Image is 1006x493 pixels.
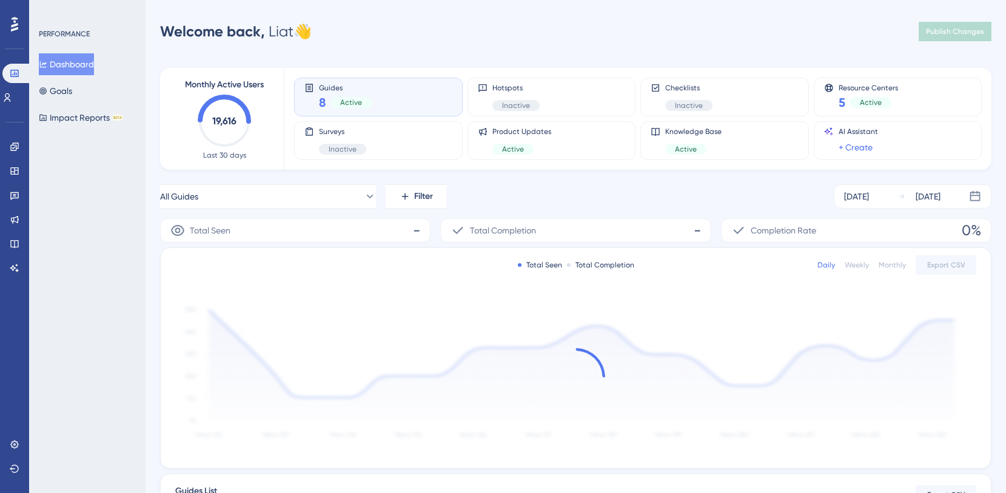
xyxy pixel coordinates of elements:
[340,98,362,107] span: Active
[39,53,94,75] button: Dashboard
[160,184,376,209] button: All Guides
[665,127,722,136] span: Knowledge Base
[319,83,372,92] span: Guides
[694,221,701,240] span: -
[39,80,72,102] button: Goals
[919,22,991,41] button: Publish Changes
[502,101,530,110] span: Inactive
[916,189,941,204] div: [DATE]
[845,260,869,270] div: Weekly
[319,127,366,136] span: Surveys
[567,260,634,270] div: Total Completion
[927,260,965,270] span: Export CSV
[190,223,230,238] span: Total Seen
[39,29,90,39] div: PERFORMANCE
[502,144,524,154] span: Active
[675,101,703,110] span: Inactive
[203,150,246,160] span: Last 30 days
[492,83,540,93] span: Hotspots
[414,189,433,204] span: Filter
[844,189,869,204] div: [DATE]
[386,184,446,209] button: Filter
[212,115,236,127] text: 19,616
[926,27,984,36] span: Publish Changes
[112,115,123,121] div: BETA
[962,221,981,240] span: 0%
[817,260,835,270] div: Daily
[675,144,697,154] span: Active
[860,98,882,107] span: Active
[518,260,562,270] div: Total Seen
[329,144,357,154] span: Inactive
[160,189,198,204] span: All Guides
[470,223,536,238] span: Total Completion
[319,94,326,111] span: 8
[160,22,265,40] span: Welcome back,
[492,127,551,136] span: Product Updates
[839,127,878,136] span: AI Assistant
[185,78,264,92] span: Monthly Active Users
[665,83,713,93] span: Checklists
[160,22,312,41] div: Liat 👋
[839,140,873,155] a: + Create
[751,223,816,238] span: Completion Rate
[413,221,420,240] span: -
[839,83,898,92] span: Resource Centers
[916,255,976,275] button: Export CSV
[839,94,845,111] span: 5
[879,260,906,270] div: Monthly
[39,107,123,129] button: Impact ReportsBETA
